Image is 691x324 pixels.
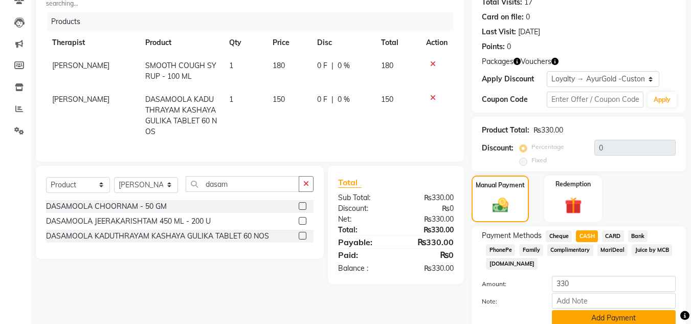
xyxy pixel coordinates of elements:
div: Products [47,12,461,31]
div: ₨330.00 [396,192,461,203]
label: Manual Payment [476,181,525,190]
th: Total [375,31,420,54]
div: DASAMOOLA CHOORNAM - 50 GM [46,201,167,212]
div: Sub Total: [330,192,396,203]
div: 0 [526,12,530,23]
span: 150 [273,95,285,104]
th: Therapist [46,31,139,54]
span: DASAMOOLA KADUTHRAYAM KASHAYA GULIKA TABLET 60 NOS [145,95,217,136]
label: Note: [474,297,544,306]
label: Amount: [474,279,544,289]
span: 0 F [317,60,327,71]
div: Net: [330,214,396,225]
input: Add Note [552,293,676,309]
button: Apply [648,92,677,107]
span: SMOOTH COUGH SYRUP - 100 ML [145,61,216,81]
span: 1 [229,61,233,70]
img: _cash.svg [487,196,514,214]
label: Fixed [531,156,547,165]
div: Product Total: [482,125,529,136]
span: Payment Methods [482,230,542,241]
div: Payable: [330,236,396,248]
div: ₨330.00 [396,263,461,274]
span: | [331,60,333,71]
span: 0 F [317,94,327,105]
th: Disc [311,31,375,54]
div: ₨330.00 [396,225,461,235]
input: Search or Scan [186,176,299,192]
div: Points: [482,41,505,52]
span: 0 % [338,60,350,71]
img: _gift.svg [560,195,587,216]
span: [PERSON_NAME] [52,61,109,70]
label: Percentage [531,142,564,152]
div: ₨330.00 [396,214,461,225]
div: Coupon Code [482,94,546,105]
div: Card on file: [482,12,524,23]
input: Amount [552,276,676,292]
span: [DOMAIN_NAME] [486,258,538,270]
span: 180 [381,61,393,70]
div: Discount: [330,203,396,214]
span: CASH [576,230,598,242]
span: 1 [229,95,233,104]
span: 0 % [338,94,350,105]
div: Apply Discount [482,74,546,84]
div: DASAMOOLA KADUTHRAYAM KASHAYA GULIKA TABLET 60 NOS [46,231,269,242]
span: Complimentary [547,244,593,256]
div: ₨330.00 [533,125,563,136]
div: [DATE] [518,27,540,37]
span: Vouchers [521,56,551,67]
th: Price [266,31,311,54]
div: DASAMOOLA JEERAKARISHTAM 450 ML - 200 U [46,216,211,227]
span: Family [519,244,543,256]
div: ₨0 [396,203,461,214]
label: Redemption [555,180,591,189]
span: CARD [602,230,624,242]
div: Last Visit: [482,27,516,37]
span: Bank [628,230,648,242]
div: Paid: [330,249,396,261]
th: Product [139,31,223,54]
span: 150 [381,95,393,104]
div: Discount: [482,143,514,154]
div: ₨0 [396,249,461,261]
span: Juice by MCB [632,244,672,256]
div: 0 [507,41,511,52]
div: Total: [330,225,396,235]
span: Cheque [546,230,572,242]
th: Action [420,31,454,54]
span: Packages [482,56,514,67]
span: | [331,94,333,105]
span: 180 [273,61,285,70]
span: MariDeal [597,244,628,256]
span: [PERSON_NAME] [52,95,109,104]
div: ₨330.00 [396,236,461,248]
span: Total [338,177,362,188]
div: Balance : [330,263,396,274]
input: Enter Offer / Coupon Code [547,92,643,107]
span: PhonePe [486,244,515,256]
th: Qty [223,31,266,54]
